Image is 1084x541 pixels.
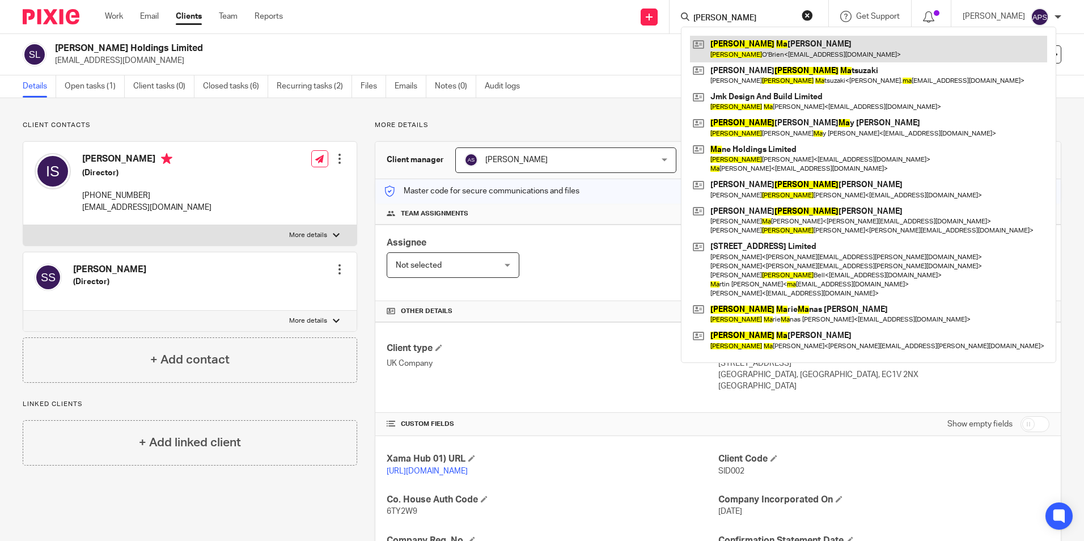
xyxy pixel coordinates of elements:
p: More details [289,231,327,240]
p: [STREET_ADDRESS] [718,358,1049,369]
span: SID002 [718,467,744,475]
p: UK Company [387,358,718,369]
img: svg%3E [1031,8,1049,26]
label: Show empty fields [947,419,1013,430]
h4: CUSTOM FIELDS [387,420,718,429]
h4: Client type [387,343,718,354]
a: [URL][DOMAIN_NAME] [387,467,468,475]
h5: (Director) [73,276,146,288]
p: [EMAIL_ADDRESS][DOMAIN_NAME] [55,55,907,66]
a: Work [105,11,123,22]
a: Recurring tasks (2) [277,75,352,98]
i: Primary [161,153,172,164]
h4: Company Incorporated On [718,494,1049,506]
h4: [PERSON_NAME] [73,264,146,276]
h3: Client manager [387,154,444,166]
img: svg%3E [464,153,478,167]
h4: Xama Hub 01) URL [387,453,718,465]
img: Pixie [23,9,79,24]
a: Audit logs [485,75,528,98]
p: [GEOGRAPHIC_DATA] [718,381,1049,392]
a: Client tasks (0) [133,75,194,98]
p: [PERSON_NAME] [963,11,1025,22]
input: Search [692,14,794,24]
p: Client contacts [23,121,357,130]
h4: [PERSON_NAME] [82,153,211,167]
a: Open tasks (1) [65,75,125,98]
h4: + Add linked client [139,434,241,451]
a: Notes (0) [435,75,476,98]
h4: Co. House Auth Code [387,494,718,506]
a: Email [140,11,159,22]
p: [GEOGRAPHIC_DATA], [GEOGRAPHIC_DATA], EC1V 2NX [718,369,1049,381]
a: Clients [176,11,202,22]
a: Closed tasks (6) [203,75,268,98]
h5: (Director) [82,167,211,179]
span: Get Support [856,12,900,20]
p: More details [289,316,327,326]
span: Assignee [387,238,426,247]
img: svg%3E [35,264,62,291]
p: Master code for secure communications and files [384,185,579,197]
h4: Client Code [718,453,1049,465]
img: svg%3E [35,153,71,189]
span: Not selected [396,261,442,269]
a: Files [361,75,386,98]
h4: + Add contact [150,351,230,369]
p: [PHONE_NUMBER] [82,190,211,201]
span: Team assignments [401,209,468,218]
a: Team [219,11,238,22]
p: Linked clients [23,400,357,409]
span: Other details [401,307,452,316]
span: [PERSON_NAME] [485,156,548,164]
p: [EMAIL_ADDRESS][DOMAIN_NAME] [82,202,211,213]
a: Details [23,75,56,98]
button: Clear [802,10,813,21]
a: Emails [395,75,426,98]
span: [DATE] [718,508,742,515]
a: Reports [255,11,283,22]
p: More details [375,121,1061,130]
span: 6TY2W9 [387,508,417,515]
img: svg%3E [23,43,46,66]
h2: [PERSON_NAME] Holdings Limited [55,43,736,54]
